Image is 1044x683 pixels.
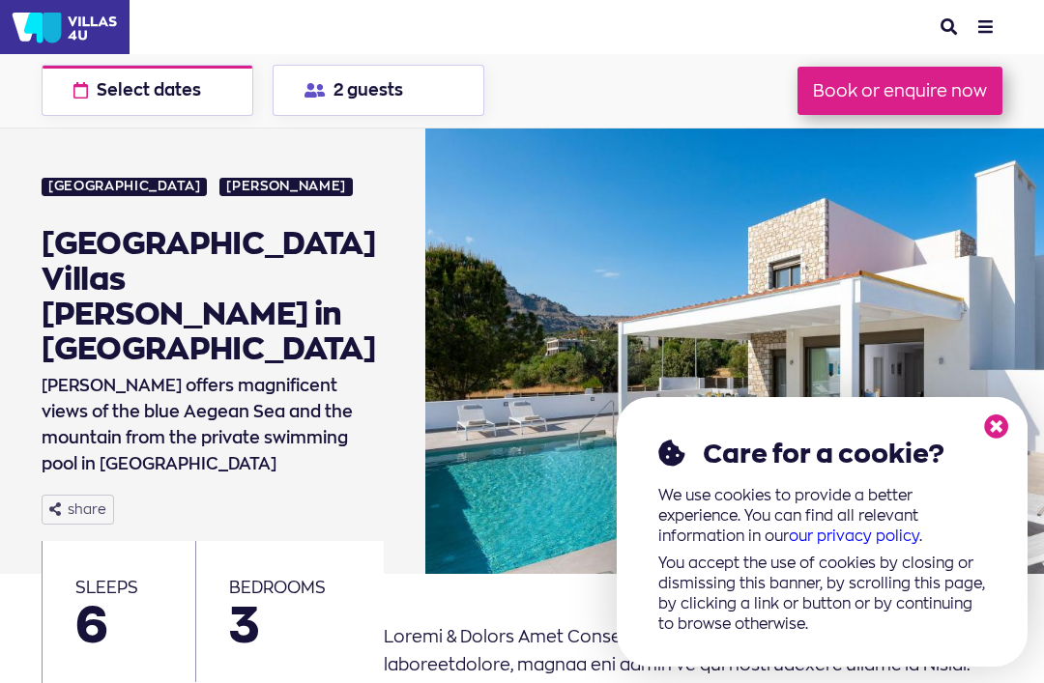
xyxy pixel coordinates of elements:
[789,526,919,545] a: our privacy policy
[42,65,253,116] button: Select dates
[229,577,326,597] span: bedrooms
[658,554,987,635] p: You accept the use of cookies by closing or dismissing this banner, by scrolling this page, by cl...
[75,577,138,597] span: sleeps
[42,178,207,196] a: [GEOGRAPHIC_DATA]
[229,600,350,649] span: 3
[658,438,987,470] h2: Care for a cookie?
[97,82,201,99] span: Select dates
[42,225,376,365] div: [GEOGRAPHIC_DATA] Villas [PERSON_NAME] in [GEOGRAPHIC_DATA]
[75,600,162,649] span: 6
[273,65,484,116] button: 2 guests
[219,178,352,196] a: [PERSON_NAME]
[797,67,1002,115] button: Book or enquire now
[658,486,987,547] p: We use cookies to provide a better experience. You can find all relevant information in our .
[42,369,376,478] h1: [PERSON_NAME] offers magnificent views of the blue Aegean Sea and the mountain from the private s...
[42,495,113,525] button: share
